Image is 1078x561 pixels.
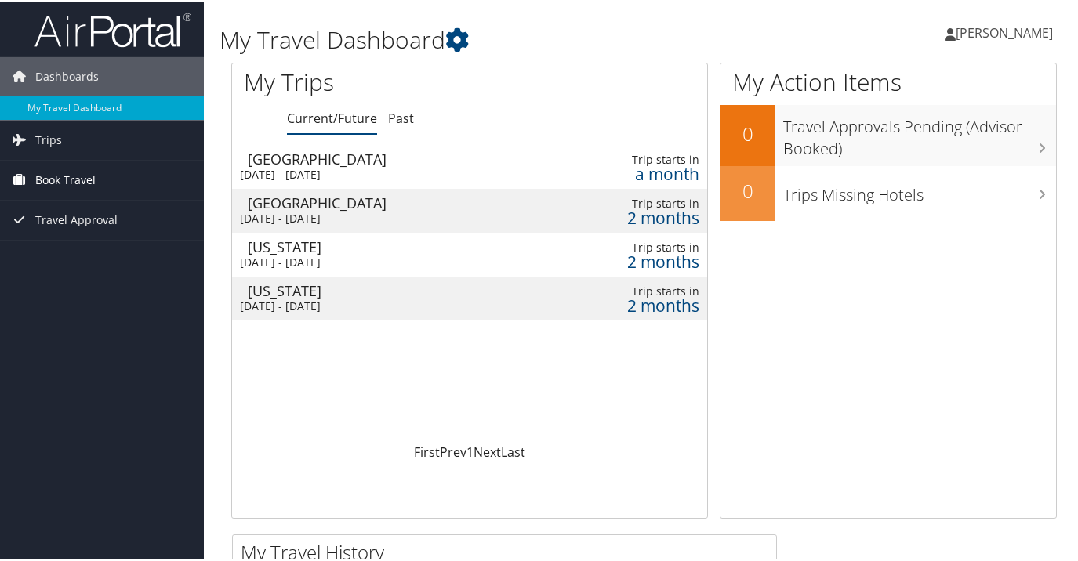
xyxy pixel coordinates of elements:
div: [DATE] - [DATE] [240,254,531,268]
a: Current/Future [287,108,377,125]
span: [PERSON_NAME] [956,23,1053,40]
div: Trip starts in [586,283,699,297]
div: [US_STATE] [248,282,539,296]
div: Trip starts in [586,151,699,165]
span: Travel Approval [35,199,118,238]
a: 0Travel Approvals Pending (Advisor Booked) [720,103,1056,164]
div: 2 months [586,297,699,311]
a: Last [501,442,525,459]
div: [GEOGRAPHIC_DATA] [248,194,539,208]
h3: Travel Approvals Pending (Advisor Booked) [783,107,1056,158]
h2: 0 [720,119,775,146]
h2: 0 [720,176,775,203]
a: First [414,442,440,459]
div: 2 months [586,253,699,267]
h1: My Trips [244,64,497,97]
div: [GEOGRAPHIC_DATA] [248,150,539,165]
a: Next [474,442,501,459]
h1: My Travel Dashboard [220,22,786,55]
div: 2 months [586,209,699,223]
img: airportal-logo.png [34,10,191,47]
h1: My Action Items [720,64,1056,97]
div: [DATE] - [DATE] [240,166,531,180]
span: Dashboards [35,56,99,95]
h3: Trips Missing Hotels [783,175,1056,204]
div: [US_STATE] [248,238,539,252]
div: a month [586,165,699,179]
span: Book Travel [35,159,96,198]
div: Trip starts in [586,195,699,209]
a: Prev [440,442,466,459]
span: Trips [35,119,62,158]
a: 1 [466,442,474,459]
a: 0Trips Missing Hotels [720,165,1056,219]
div: [DATE] - [DATE] [240,210,531,224]
a: Past [388,108,414,125]
div: [DATE] - [DATE] [240,298,531,312]
a: [PERSON_NAME] [945,8,1069,55]
div: Trip starts in [586,239,699,253]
